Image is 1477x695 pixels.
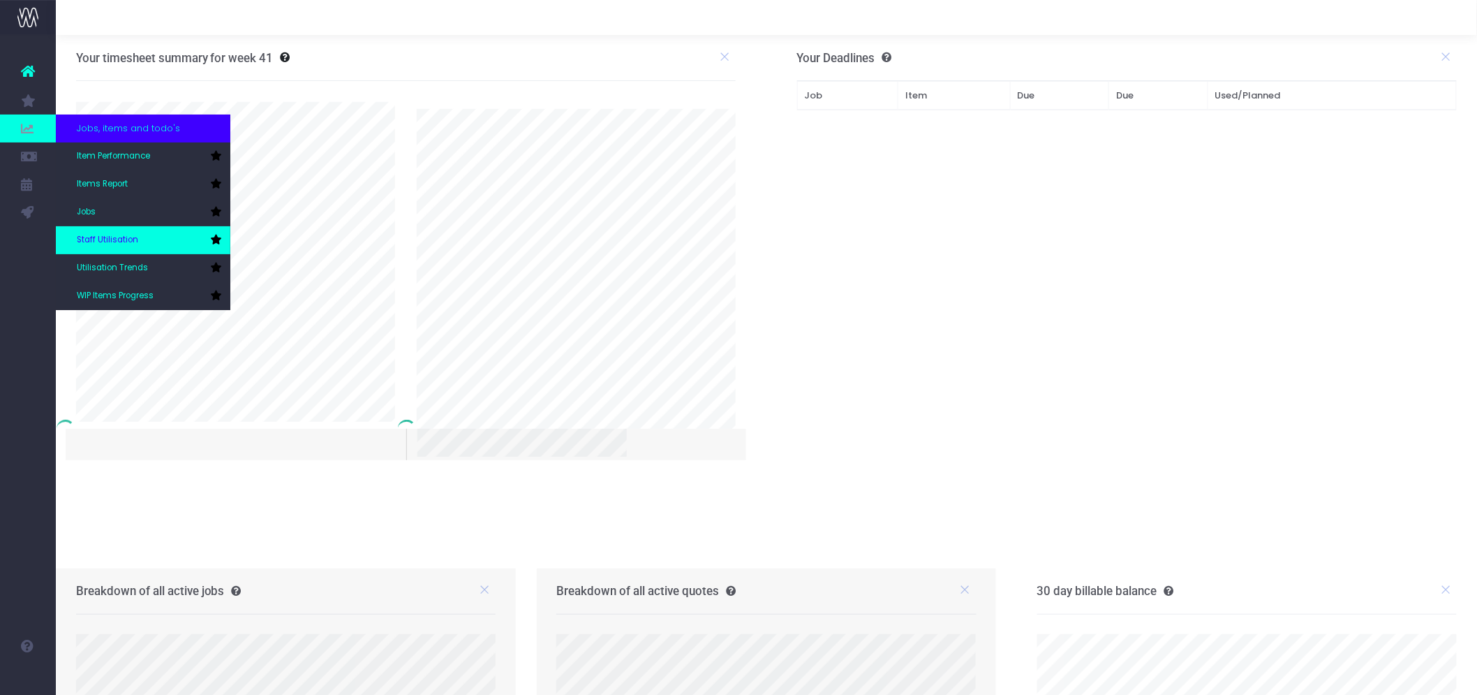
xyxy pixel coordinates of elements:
a: Utilisation Trends [56,254,230,282]
h3: 30 day billable balance [1037,584,1174,598]
a: Items Report [56,170,230,198]
span: Jobs, items and todo's [77,122,180,136]
h3: Your Deadlines [797,51,892,65]
span: Staff Utilisation [77,234,138,247]
th: Due [1109,82,1208,110]
span: Item Performance [77,150,150,163]
a: Staff Utilisation [56,226,230,254]
img: images/default_profile_image.png [17,667,38,688]
span: Items Report [77,178,128,191]
span: WIP Items Progress [77,290,154,302]
th: Job [797,82,898,110]
span: Utilisation Trends [77,262,148,275]
a: Jobs [56,198,230,226]
a: Item Performance [56,142,230,170]
th: Item [898,82,1010,110]
h3: Your timesheet summary for week 41 [76,51,274,65]
th: Used/Planned [1208,82,1456,110]
span: Jobs [77,206,96,219]
th: Due [1010,82,1109,110]
a: WIP Items Progress [56,282,230,310]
